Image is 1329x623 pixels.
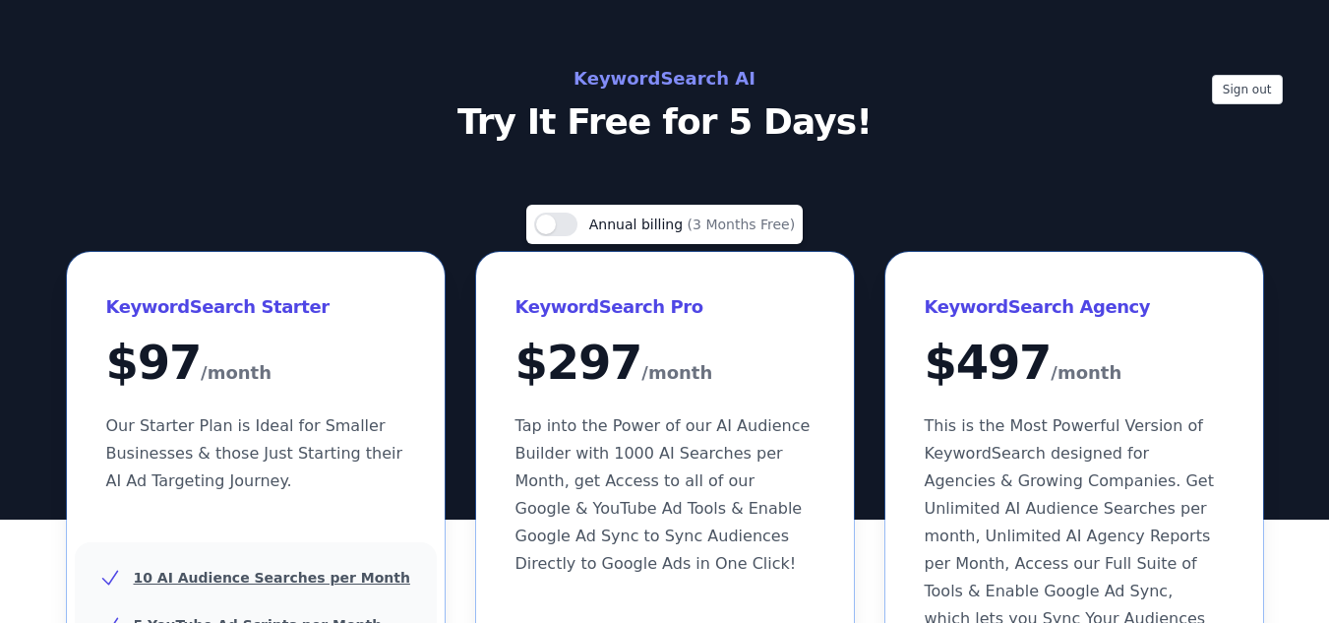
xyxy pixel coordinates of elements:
span: Our Starter Plan is Ideal for Smaller Businesses & those Just Starting their AI Ad Targeting Jour... [106,416,403,490]
h2: KeywordSearch AI [224,63,1106,94]
span: Annual billing [589,217,688,232]
div: $ 297 [515,339,815,389]
h3: KeywordSearch Starter [106,291,405,323]
u: 10 AI Audience Searches per Month [134,570,410,586]
p: Try It Free for 5 Days! [224,102,1106,142]
div: $ 497 [925,339,1224,389]
h3: KeywordSearch Agency [925,291,1224,323]
span: Tap into the Power of our AI Audience Builder with 1000 AI Searches per Month, get Access to all ... [515,416,811,573]
span: /month [1051,357,1121,389]
span: /month [201,357,272,389]
div: $ 97 [106,339,405,389]
span: /month [641,357,712,389]
span: (3 Months Free) [688,217,796,232]
h3: KeywordSearch Pro [515,291,815,323]
button: Sign out [1212,75,1283,104]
